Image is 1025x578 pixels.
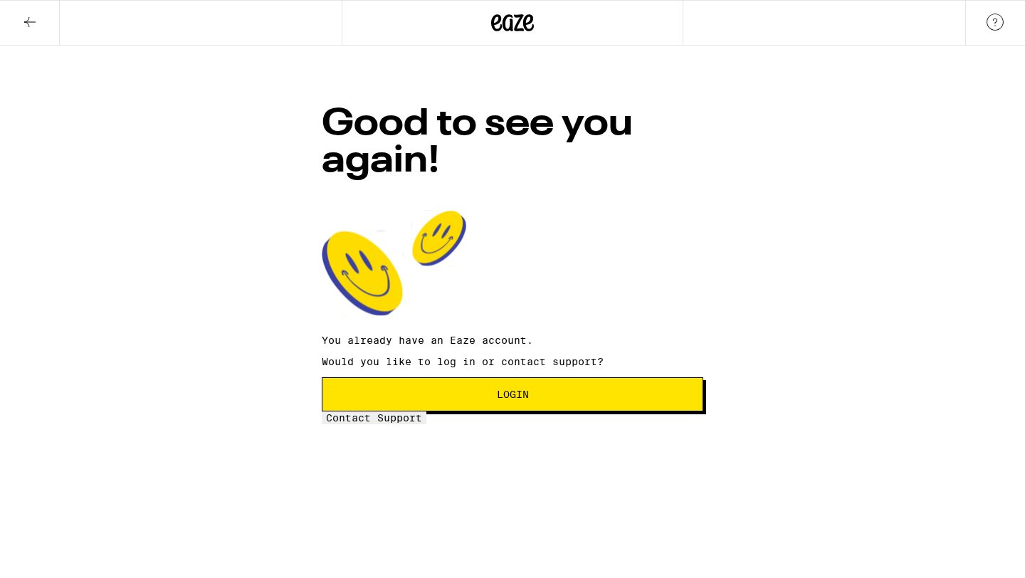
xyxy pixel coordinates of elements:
p: Would you like to log in or contact support? [322,356,703,367]
p: You already have an Eaze account. [322,335,703,346]
button: Login [322,377,703,411]
span: Login [497,389,529,399]
button: Contact Support [322,411,426,424]
h1: Good to see you again! [322,106,703,180]
span: Contact Support [326,412,422,424]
